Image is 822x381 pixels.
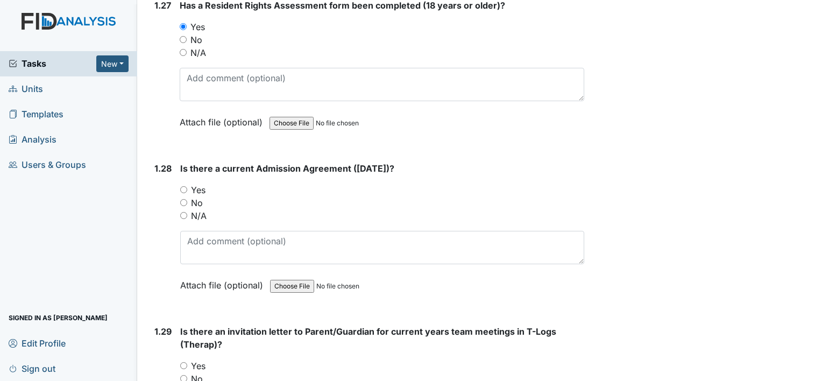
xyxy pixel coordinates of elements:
span: Is there an invitation letter to Parent/Guardian for current years team meetings in T-Logs (Therap)? [180,326,556,350]
label: No [191,196,203,209]
span: Analysis [9,131,56,148]
span: Users & Groups [9,157,86,173]
span: Templates [9,106,63,123]
input: No [180,36,187,43]
span: Edit Profile [9,335,66,351]
label: No [190,33,202,46]
label: 1.29 [154,325,172,338]
label: Attach file (optional) [180,110,267,129]
a: Tasks [9,57,96,70]
input: N/A [180,212,187,219]
label: N/A [191,209,207,222]
input: N/A [180,49,187,56]
label: Attach file (optional) [180,273,267,292]
span: Units [9,81,43,97]
label: Yes [191,184,205,196]
button: New [96,55,129,72]
input: Yes [180,23,187,30]
span: Is there a current Admission Agreement ([DATE])? [180,163,394,174]
span: Sign out [9,360,55,377]
span: Signed in as [PERSON_NAME] [9,309,108,326]
label: Yes [191,359,205,372]
label: Yes [190,20,205,33]
input: Yes [180,362,187,369]
input: Yes [180,186,187,193]
label: 1.28 [154,162,172,175]
label: N/A [190,46,206,59]
input: No [180,199,187,206]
